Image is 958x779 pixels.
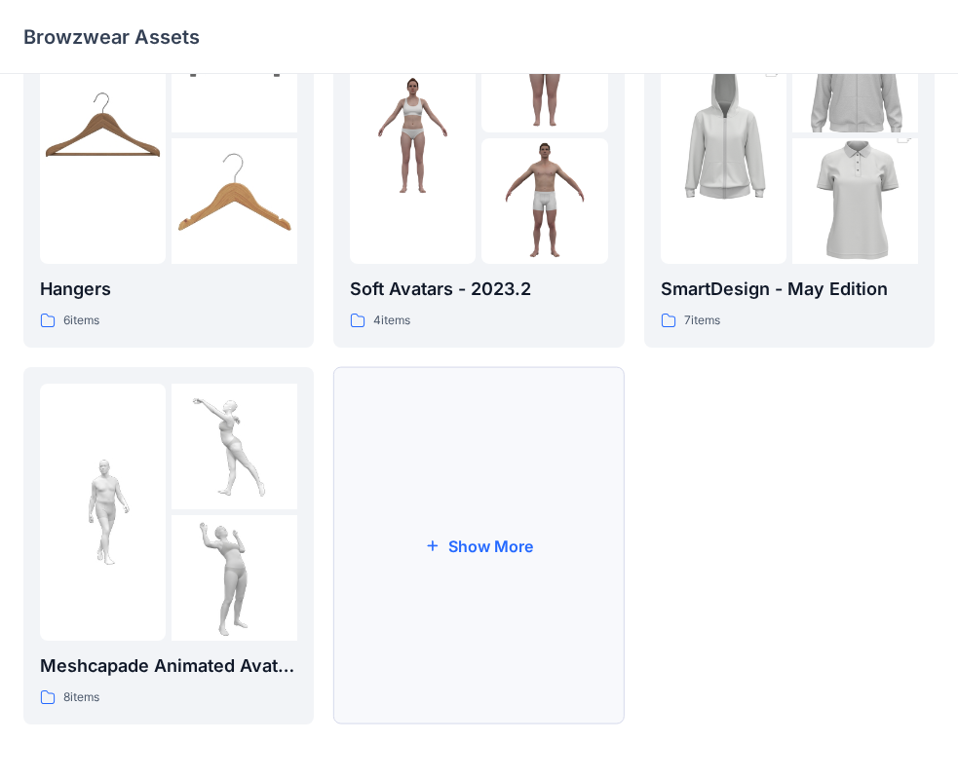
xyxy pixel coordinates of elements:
[40,652,297,680] p: Meshcapade Animated Avatars
[63,687,99,708] p: 8 items
[373,311,410,331] p: 4 items
[40,72,166,198] img: folder 1
[350,72,476,198] img: folder 1
[481,138,607,264] img: folder 3
[23,23,200,51] p: Browzwear Assets
[350,276,607,303] p: Soft Avatars - 2023.2
[684,311,720,331] p: 7 items
[40,449,166,575] img: folder 1
[172,138,297,264] img: folder 3
[172,384,297,509] img: folder 2
[661,276,918,303] p: SmartDesign - May Edition
[63,311,99,331] p: 6 items
[23,367,314,724] a: folder 1folder 2folder 3Meshcapade Animated Avatars8items
[172,515,297,641] img: folder 3
[661,41,786,230] img: folder 1
[792,107,918,296] img: folder 3
[40,276,297,303] p: Hangers
[333,367,624,724] button: Show More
